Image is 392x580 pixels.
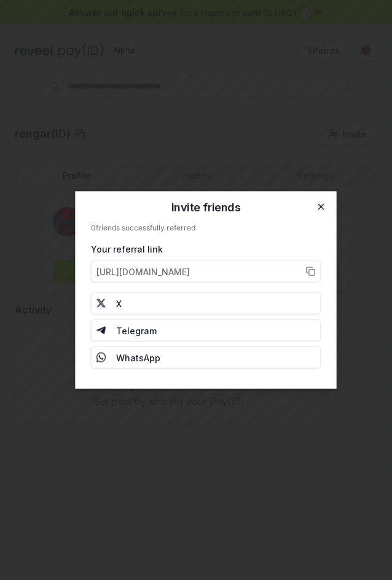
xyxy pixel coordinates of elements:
[91,243,321,256] div: Your referral link
[96,326,106,335] img: Telegram
[91,202,321,213] h2: Invite friends
[91,319,321,342] button: Telegram
[96,353,106,362] img: Whatsapp
[91,223,321,233] div: 0 friends successfully referred
[91,347,321,369] button: WhatsApp
[91,292,321,315] button: X
[91,261,321,283] button: [URL][DOMAIN_NAME]
[96,299,106,308] img: X
[96,265,190,278] span: [URL][DOMAIN_NAME]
